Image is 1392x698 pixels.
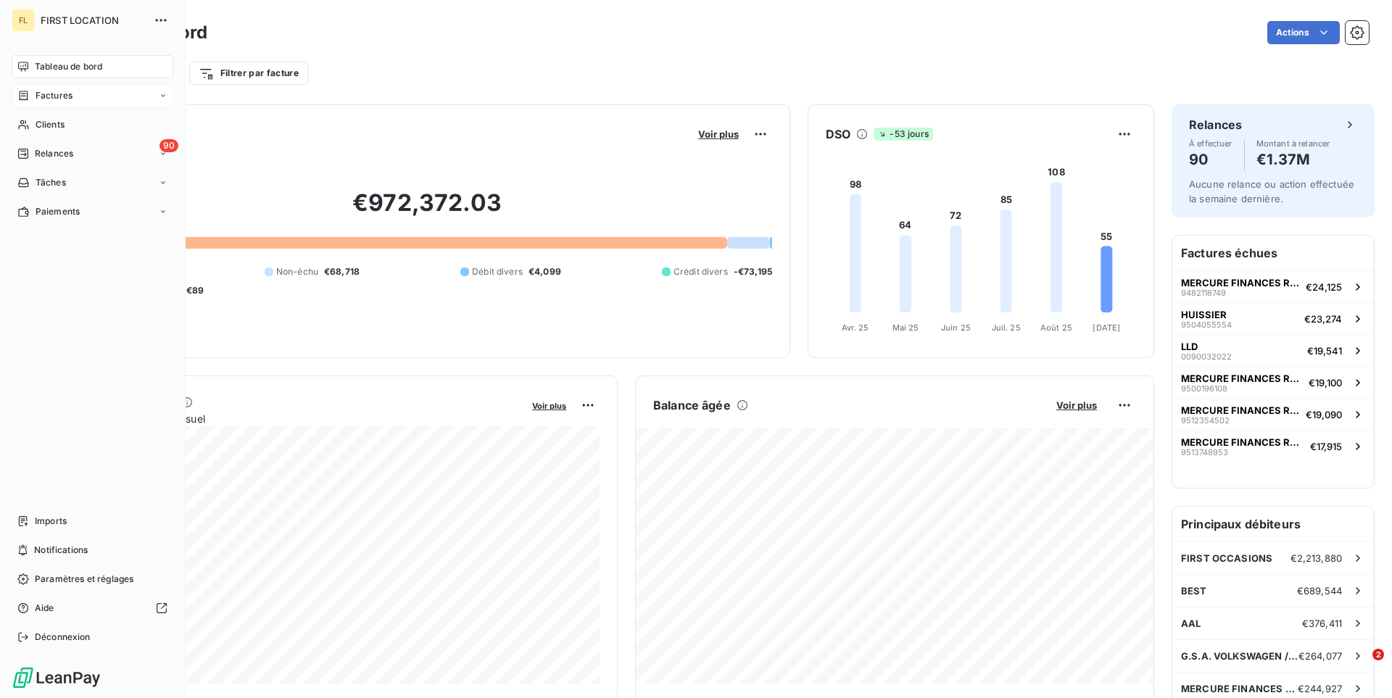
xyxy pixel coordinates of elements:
[1372,649,1384,660] span: 2
[34,544,88,557] span: Notifications
[1181,650,1298,662] span: G.S.A. VOLKSWAGEN / PV
[1181,404,1300,416] span: MERCURE FINANCES RECOUVREMENT
[992,323,1021,333] tspan: Juil. 25
[1304,313,1342,325] span: €23,274
[35,60,102,73] span: Tableau de bord
[826,125,850,143] h6: DSO
[1310,441,1342,452] span: €17,915
[1306,409,1342,420] span: €19,090
[1040,323,1072,333] tspan: Août 25
[653,396,731,414] h6: Balance âgée
[1172,302,1374,334] button: HUISSIER9504055554€23,274
[35,573,133,586] span: Paramètres et réglages
[529,265,561,278] span: €4,099
[324,265,360,278] span: €68,718
[41,14,145,26] span: FIRST LOCATION
[734,265,772,278] span: -€73,195
[182,284,204,297] span: -€89
[12,666,101,689] img: Logo LeanPay
[189,62,308,85] button: Filtrer par facture
[1181,309,1227,320] span: HUISSIER
[674,265,728,278] span: Crédit divers
[1093,323,1120,333] tspan: [DATE]
[1307,345,1342,357] span: €19,541
[1189,139,1232,148] span: À effectuer
[1172,398,1374,430] button: MERCURE FINANCES RECOUVREMENT9512354502€19,090
[1297,585,1342,597] span: €689,544
[1256,148,1330,171] h4: €1.37M
[1172,334,1374,366] button: LLD0090032022€19,541
[1181,288,1226,297] span: 9482118749
[1343,649,1377,684] iframe: Intercom live chat
[1181,618,1201,629] span: AAL
[1181,416,1230,425] span: 9512354502
[1181,341,1198,352] span: LLD
[1172,270,1374,302] button: MERCURE FINANCES RECOUVREMENT9482118749€24,125
[694,128,743,141] button: Voir plus
[1306,281,1342,293] span: €24,125
[36,176,66,189] span: Tâches
[1181,373,1303,384] span: MERCURE FINANCES RECOUVREMENT
[1181,552,1272,564] span: FIRST OCCASIONS
[1181,320,1232,329] span: 9504055554
[1181,384,1227,393] span: 9500196108
[12,9,35,32] div: FL
[1290,552,1343,564] span: €2,213,880
[1181,683,1298,694] span: MERCURE FINANCES RECOUVREMENT
[36,89,72,102] span: Factures
[1056,399,1097,411] span: Voir plus
[1052,399,1101,412] button: Voir plus
[472,265,523,278] span: Débit divers
[1298,683,1342,694] span: €244,927
[1267,21,1340,44] button: Actions
[35,147,73,160] span: Relances
[36,118,65,131] span: Clients
[1298,650,1342,662] span: €264,077
[1172,430,1374,462] button: MERCURE FINANCES RECOUVREMENT9513748953€17,915
[532,401,566,411] span: Voir plus
[1181,448,1228,457] span: 9513748953
[159,139,178,152] span: 90
[1189,148,1232,171] h4: 90
[1181,352,1232,361] span: 0090032022
[892,323,919,333] tspan: Mai 25
[941,323,971,333] tspan: Juin 25
[1181,277,1300,288] span: MERCURE FINANCES RECOUVREMENT
[1181,585,1207,597] span: BEST
[874,128,932,141] span: -53 jours
[276,265,318,278] span: Non-échu
[36,205,80,218] span: Paiements
[698,128,739,140] span: Voir plus
[1172,507,1374,541] h6: Principaux débiteurs
[1181,436,1304,448] span: MERCURE FINANCES RECOUVREMENT
[1189,116,1242,133] h6: Relances
[528,399,571,412] button: Voir plus
[1172,236,1374,270] h6: Factures échues
[82,188,772,232] h2: €972,372.03
[1309,377,1342,389] span: €19,100
[35,515,67,528] span: Imports
[35,631,91,644] span: Déconnexion
[1189,178,1354,204] span: Aucune relance ou action effectuée la semaine dernière.
[1172,366,1374,398] button: MERCURE FINANCES RECOUVREMENT9500196108€19,100
[12,597,173,620] a: Aide
[1302,618,1342,629] span: €376,411
[1256,139,1330,148] span: Montant à relancer
[842,323,869,333] tspan: Avr. 25
[82,411,522,426] span: Chiffre d'affaires mensuel
[35,602,54,615] span: Aide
